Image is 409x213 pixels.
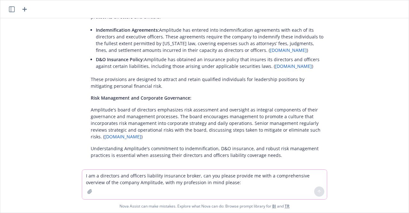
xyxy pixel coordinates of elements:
[270,47,307,53] a: [DOMAIN_NAME]
[96,56,144,62] span: D&O Insurance Policy:
[104,134,141,140] a: [DOMAIN_NAME]
[96,27,159,33] span: Indemnification Agreements:
[275,63,312,69] a: [DOMAIN_NAME]
[91,95,191,101] span: Risk Management and Corporate Governance:
[96,27,323,53] p: Amplitude has entered into indemnification agreements with each of its directors and executive of...
[120,200,289,213] span: Nova Assist can make mistakes. Explore what Nova can do: Browse prompt library for and
[272,203,276,209] a: BI
[91,106,323,140] p: Amplitude's board of directors emphasizes risk assessment and oversight as integral components of...
[285,203,289,209] a: TR
[91,145,323,159] p: Understanding Amplitude's commitment to indemnification, D&O insurance, and robust risk managemen...
[96,56,323,70] p: Amplitude has obtained an insurance policy that insures its directors and officers against certai...
[91,76,323,89] p: These provisions are designed to attract and retain qualified individuals for leadership position...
